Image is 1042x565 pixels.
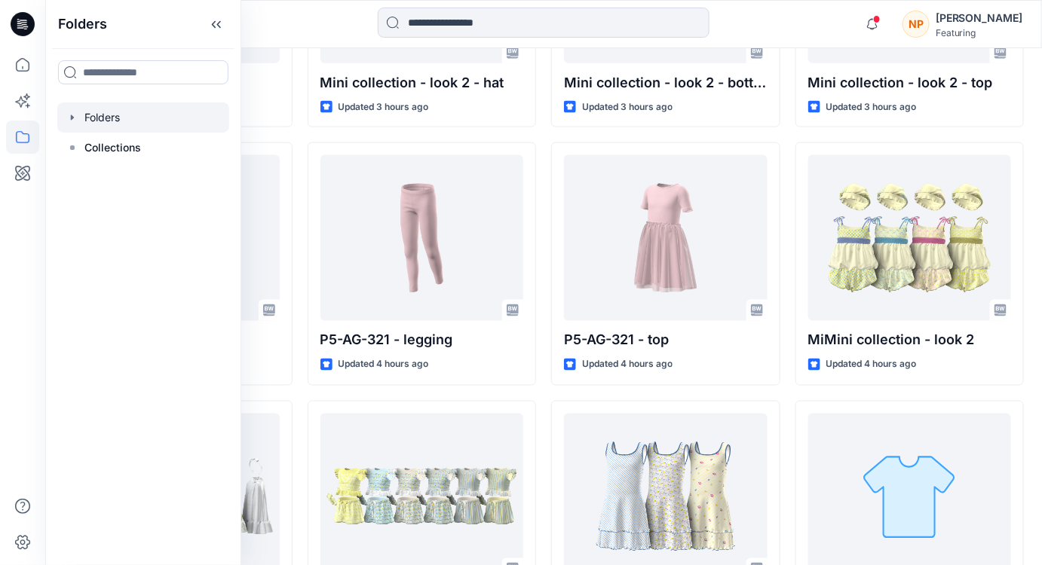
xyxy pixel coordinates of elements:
[320,155,524,321] a: P5-AG-321 - legging
[826,357,917,373] p: Updated 4 hours ago
[564,155,768,321] a: P5-AG-321 - top
[582,357,673,373] p: Updated 4 hours ago
[936,9,1023,27] div: [PERSON_NAME]
[339,357,429,373] p: Updated 4 hours ago
[936,27,1023,38] div: Featuring
[564,330,768,351] p: P5-AG-321 - top
[582,99,673,115] p: Updated 3 hours ago
[808,155,1012,321] a: MiMini collection - look 2
[339,99,429,115] p: Updated 3 hours ago
[320,72,524,93] p: Mini collection - look 2 - hat
[564,72,768,93] p: Mini collection - look 2 - bottom
[808,72,1012,93] p: Mini collection - look 2 - top
[808,330,1012,351] p: MiMini collection - look 2
[320,330,524,351] p: P5-AG-321 - legging
[84,139,141,157] p: Collections
[826,99,917,115] p: Updated 3 hours ago
[903,11,930,38] div: NP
